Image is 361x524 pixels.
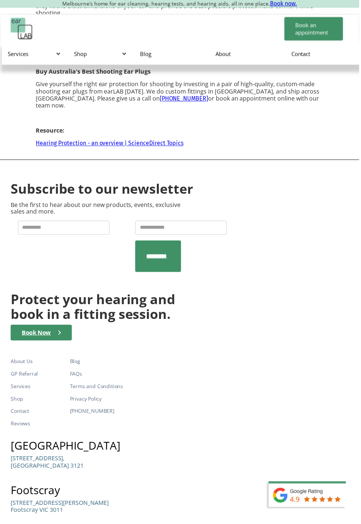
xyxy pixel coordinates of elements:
[2,43,68,65] div: Services
[11,370,64,382] a: GP Referral
[11,443,123,454] h3: [GEOGRAPHIC_DATA]
[135,43,211,65] a: Blog
[8,50,59,58] div: Services
[11,502,109,516] p: [STREET_ADDRESS][PERSON_NAME] Footscray VIC 3011
[70,395,124,407] a: Privacy Policy
[11,182,194,199] h2: Subscribe to our newsletter
[70,382,124,395] a: Terms and Conditions
[36,127,65,135] strong: Resource:
[11,395,64,407] a: Shop
[11,357,64,370] a: About Us
[36,115,325,122] p: ‍
[11,457,84,477] a: [STREET_ADDRESS],[GEOGRAPHIC_DATA] 3121
[36,68,151,76] strong: Buy Australia's Best Shooting Ear Plugs
[70,357,124,370] a: Blog
[11,327,72,342] a: Book Now
[11,502,109,522] a: [STREET_ADDRESS][PERSON_NAME]Footscray VIC 3011
[70,370,124,382] a: FAQs
[11,488,123,499] h3: Footscray
[11,294,195,323] h2: Protect your hearing and book in a fitting session.
[286,17,345,41] a: Book an appointment
[161,96,209,103] a: [PHONE_NUMBER]
[11,203,195,217] p: Be the first to hear about our new products, events, exclusive sales and more.
[18,242,130,271] iframe: reCAPTCHA
[11,18,33,40] a: home
[22,331,51,338] div: Book Now
[69,43,135,65] div: Shop
[11,407,64,420] a: Contact
[36,81,325,110] p: Give yourself the right ear protection for shooting by investing in a pair of high-quality, custo...
[11,382,64,395] a: Services
[211,43,287,65] a: About
[11,222,237,274] form: Newsletter Form
[70,407,124,420] a: [PHONE_NUMBER]
[36,141,185,148] a: Hearing Protection - an overview | ScienceDirect Topics
[74,50,126,58] div: Shop
[11,457,84,471] p: [STREET_ADDRESS], [GEOGRAPHIC_DATA] 3121
[11,420,64,432] a: Reviews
